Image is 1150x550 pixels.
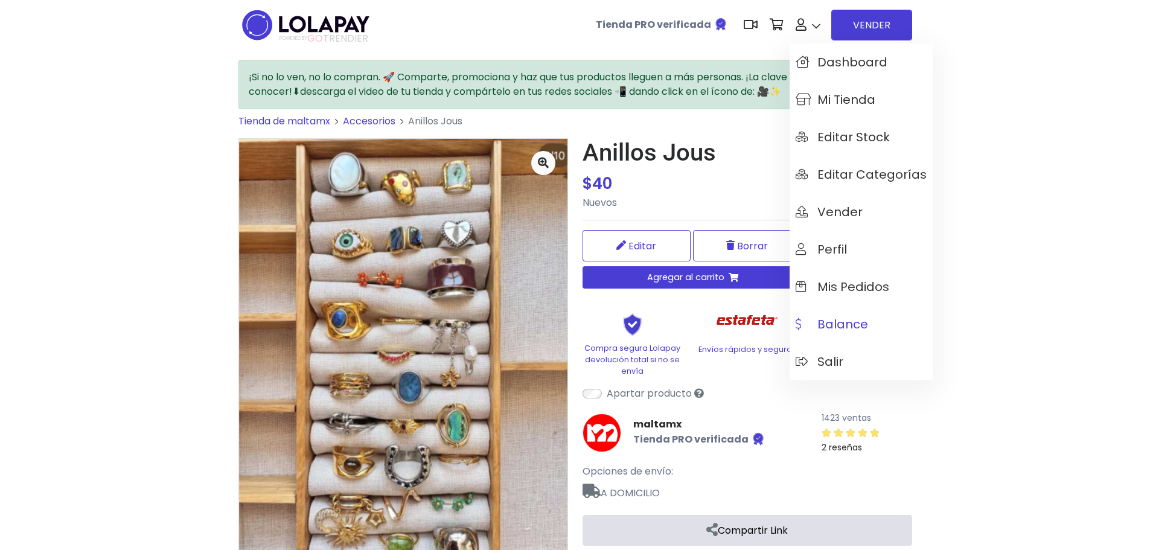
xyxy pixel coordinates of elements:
[737,238,768,254] span: Borrar
[238,6,373,44] img: logo
[633,417,765,432] a: maltamx
[796,93,875,106] span: Mi tienda
[633,432,749,446] b: Tienda PRO verificada
[583,479,912,500] span: A DOMICILIO
[583,464,673,478] span: Opciones de envío:
[790,343,933,380] a: Salir
[583,138,912,167] h1: Anillos Jous
[694,388,704,398] i: Sólo tú verás el producto listado en tu tienda pero podrás venderlo si compartes su enlace directo
[343,114,395,128] a: Accesorios
[238,114,330,128] a: Tienda de maltamx
[697,344,797,355] p: Envíos rápidos y seguros
[280,33,368,44] span: TRENDIER
[583,266,804,289] button: Agregar al carrito
[592,173,612,194] span: 40
[280,35,307,42] span: POWERED BY
[796,318,868,331] span: Balance
[408,114,462,128] span: Anillos Jous
[596,18,711,31] b: Tienda PRO verificada
[238,114,912,138] nav: breadcrumb
[602,313,663,336] img: Shield
[249,70,899,98] span: ¡Si no lo ven, no lo compran. 🚀 Comparte, promociona y haz que tus productos lleguen a más person...
[693,230,801,261] button: Borrar
[583,414,621,452] img: maltamx
[822,441,862,453] small: 2 reseñas
[790,81,933,118] a: Mi tienda
[628,238,656,254] span: Editar
[583,230,691,261] a: Editar
[822,425,912,455] a: 2 reseñas
[831,10,912,40] a: VENDER
[714,17,728,31] img: Tienda verificada
[822,412,871,424] small: 1423 ventas
[796,280,889,293] span: Mis pedidos
[790,268,933,305] a: Mis pedidos
[707,303,787,337] img: Estafeta Logo
[790,193,933,231] a: Vender
[796,130,890,144] span: Editar Stock
[796,243,847,256] span: Perfil
[751,432,765,446] img: Tienda verificada
[790,43,933,81] a: Dashboard
[647,271,724,284] span: Agregar al carrito
[790,118,933,156] a: Editar Stock
[790,156,933,193] a: Editar Categorías
[796,355,843,368] span: Salir
[307,31,323,45] span: GO
[583,342,683,377] p: Compra segura Lolapay devolución total si no se envía
[583,172,912,196] div: $
[790,305,933,343] a: Balance
[607,386,692,401] label: Apartar producto
[583,515,912,546] a: Compartir Link
[796,168,927,181] span: Editar Categorías
[822,426,880,440] div: 5 / 5
[796,56,887,69] span: Dashboard
[790,231,933,268] a: Perfil
[583,196,912,210] p: Nuevos
[796,205,863,219] span: Vender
